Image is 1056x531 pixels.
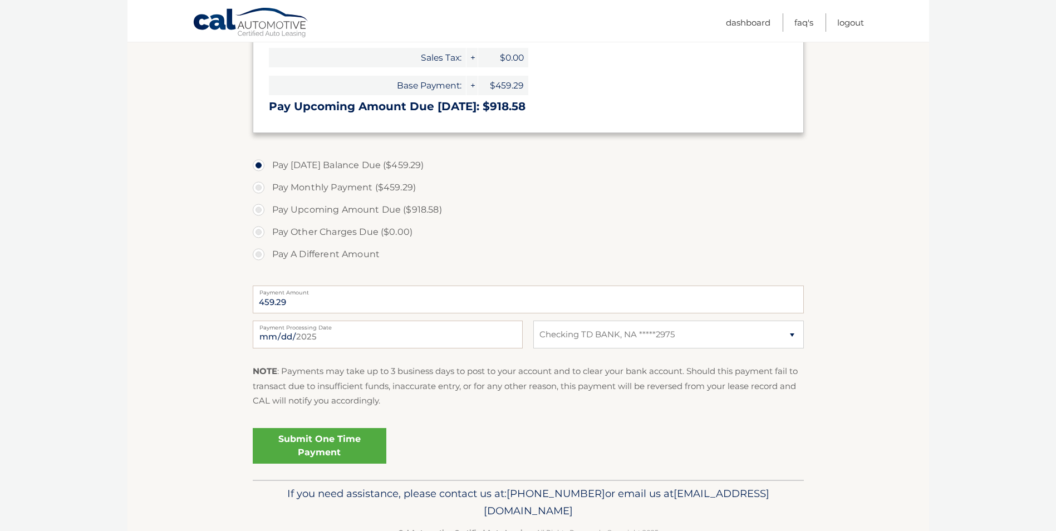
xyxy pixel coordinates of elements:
[466,48,478,67] span: +
[260,485,797,520] p: If you need assistance, please contact us at: or email us at
[794,13,813,32] a: FAQ's
[253,176,804,199] label: Pay Monthly Payment ($459.29)
[253,199,804,221] label: Pay Upcoming Amount Due ($918.58)
[253,321,523,330] label: Payment Processing Date
[253,364,804,408] p: : Payments may take up to 3 business days to post to your account and to clear your bank account....
[253,428,386,464] a: Submit One Time Payment
[269,76,466,95] span: Base Payment:
[726,13,770,32] a: Dashboard
[478,76,528,95] span: $459.29
[507,487,605,500] span: [PHONE_NUMBER]
[466,76,478,95] span: +
[837,13,864,32] a: Logout
[253,286,804,294] label: Payment Amount
[269,100,788,114] h3: Pay Upcoming Amount Due [DATE]: $918.58
[253,154,804,176] label: Pay [DATE] Balance Due ($459.29)
[253,321,523,348] input: Payment Date
[193,7,310,40] a: Cal Automotive
[269,48,466,67] span: Sales Tax:
[478,48,528,67] span: $0.00
[253,286,804,313] input: Payment Amount
[253,221,804,243] label: Pay Other Charges Due ($0.00)
[253,366,277,376] strong: NOTE
[253,243,804,265] label: Pay A Different Amount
